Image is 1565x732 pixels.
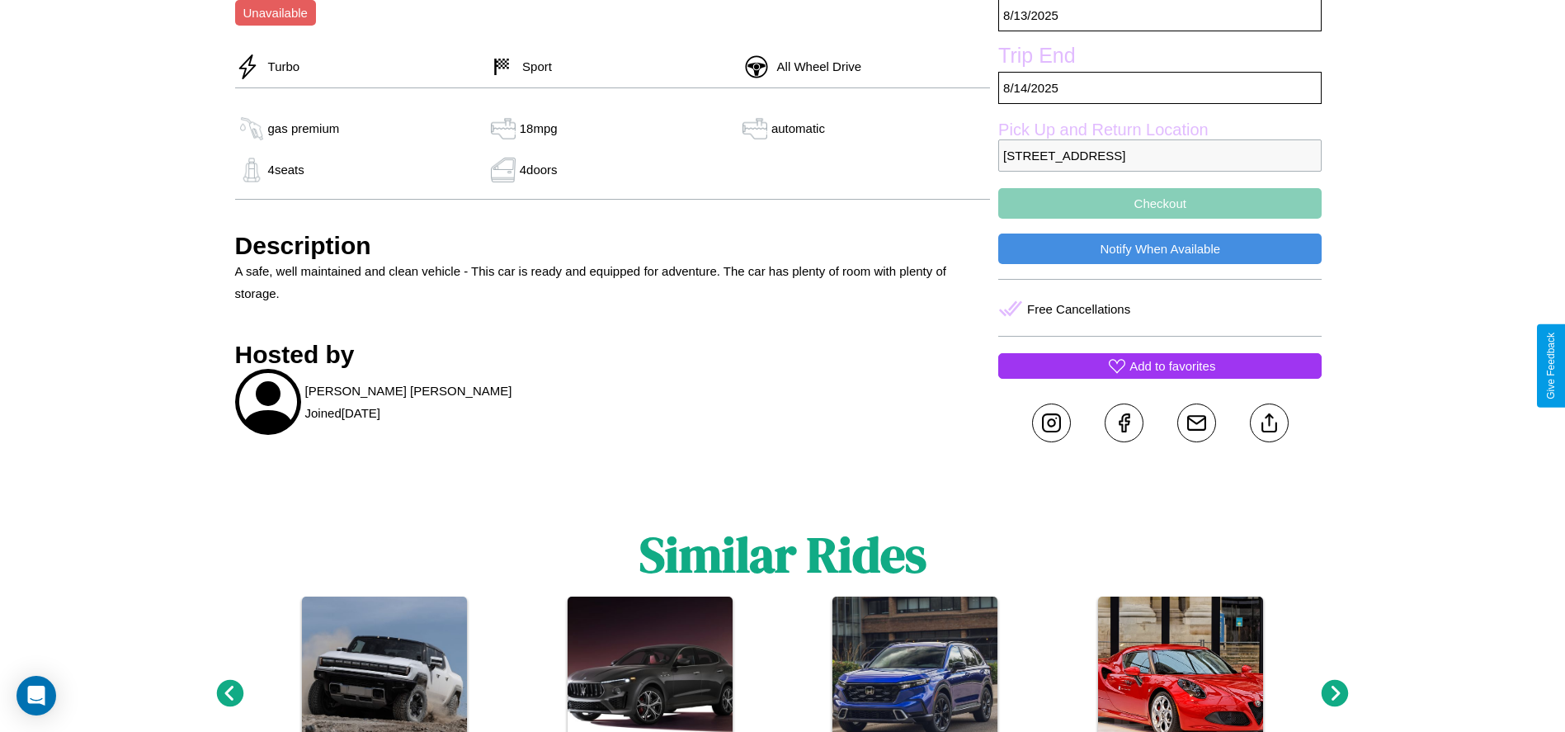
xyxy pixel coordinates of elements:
div: Open Intercom Messenger [16,676,56,715]
h1: Similar Rides [639,521,926,588]
img: gas [738,116,771,141]
p: Add to favorites [1129,355,1215,377]
div: Give Feedback [1545,333,1557,399]
p: 4 seats [268,158,304,181]
img: gas [235,116,268,141]
button: Notify When Available [998,234,1322,264]
p: Free Cancellations [1027,298,1130,320]
p: 4 doors [520,158,558,181]
p: 18 mpg [520,117,558,139]
p: Unavailable [243,2,308,24]
p: A safe, well maintained and clean vehicle - This car is ready and equipped for adventure. The car... [235,260,991,305]
p: [STREET_ADDRESS] [998,139,1322,172]
img: gas [235,158,268,182]
p: gas premium [268,117,340,139]
button: Add to favorites [998,353,1322,379]
p: [PERSON_NAME] [PERSON_NAME] [305,380,512,402]
p: All Wheel Drive [769,55,862,78]
p: Turbo [260,55,300,78]
p: automatic [771,117,825,139]
img: gas [487,158,520,182]
p: Joined [DATE] [305,402,380,424]
p: Sport [514,55,552,78]
label: Pick Up and Return Location [998,120,1322,139]
img: gas [487,116,520,141]
label: Trip End [998,44,1322,72]
h3: Description [235,232,991,260]
h3: Hosted by [235,341,991,369]
button: Checkout [998,188,1322,219]
p: 8 / 14 / 2025 [998,72,1322,104]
